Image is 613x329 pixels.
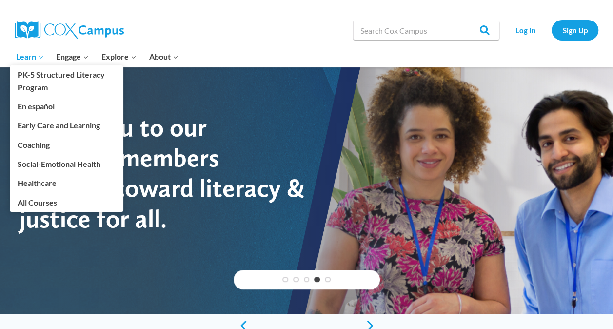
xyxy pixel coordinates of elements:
nav: Primary Navigation [10,46,184,67]
button: Child menu of About [143,46,185,67]
nav: Secondary Navigation [504,20,598,40]
a: 1 [282,277,288,283]
a: En español [10,97,123,116]
a: Coaching [10,135,123,154]
button: Child menu of Explore [95,46,143,67]
button: Child menu of Learn [10,46,50,67]
a: All Courses [10,193,123,211]
button: Child menu of Engage [50,46,96,67]
a: PK-5 Structured Literacy Program [10,65,123,97]
a: Early Care and Learning [10,116,123,135]
a: Sign Up [552,20,598,40]
span: 387,271 Members [35,93,124,108]
a: 4 [314,277,320,283]
div: Thank you to our 375,000+ members working toward literacy & justice for all. [20,112,306,234]
a: 5 [325,277,331,283]
a: 2 [293,277,299,283]
input: Search Cox Campus [353,21,499,40]
a: Log In [504,20,547,40]
img: Cox Campus [15,21,124,39]
a: Healthcare [10,174,123,192]
a: 3 [304,277,310,283]
a: Social-Emotional Health [10,155,123,173]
